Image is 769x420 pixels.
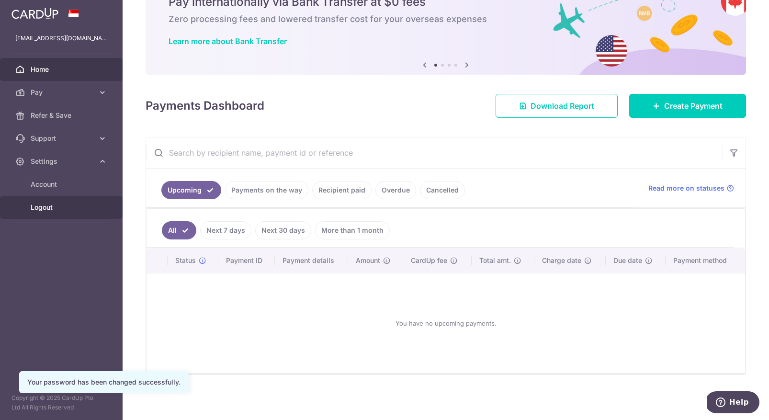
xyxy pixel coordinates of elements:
a: Read more on statuses [648,183,734,193]
th: Payment details [275,248,348,273]
a: Download Report [496,94,618,118]
span: Pay [31,88,94,97]
a: Recipient paid [312,181,372,199]
th: Payment ID [218,248,275,273]
p: [EMAIL_ADDRESS][DOMAIN_NAME] [15,34,107,43]
div: You have no upcoming payments. [158,281,734,365]
span: Charge date [542,256,581,265]
span: Logout [31,203,94,212]
span: Support [31,134,94,143]
span: Account [31,180,94,189]
input: Search by recipient name, payment id or reference [146,137,723,168]
span: Total amt. [479,256,511,265]
span: Download Report [531,100,594,112]
a: Overdue [375,181,416,199]
a: All [162,221,196,239]
iframe: Opens a widget where you can find more information [707,391,759,415]
span: Create Payment [664,100,723,112]
span: CardUp fee [411,256,447,265]
span: Amount [356,256,380,265]
a: Next 30 days [255,221,311,239]
a: Upcoming [161,181,221,199]
div: Your password has been changed successfully. [27,377,181,387]
span: Status [175,256,196,265]
span: Due date [613,256,642,265]
a: More than 1 month [315,221,390,239]
a: Learn more about Bank Transfer [169,36,287,46]
h6: Zero processing fees and lowered transfer cost for your overseas expenses [169,13,723,25]
img: CardUp [11,8,58,19]
a: Next 7 days [200,221,251,239]
h4: Payments Dashboard [146,97,264,114]
a: Payments on the way [225,181,308,199]
span: Refer & Save [31,111,94,120]
th: Payment method [666,248,745,273]
a: Cancelled [420,181,465,199]
span: Home [31,65,94,74]
a: Create Payment [629,94,746,118]
span: Read more on statuses [648,183,724,193]
span: Settings [31,157,94,166]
